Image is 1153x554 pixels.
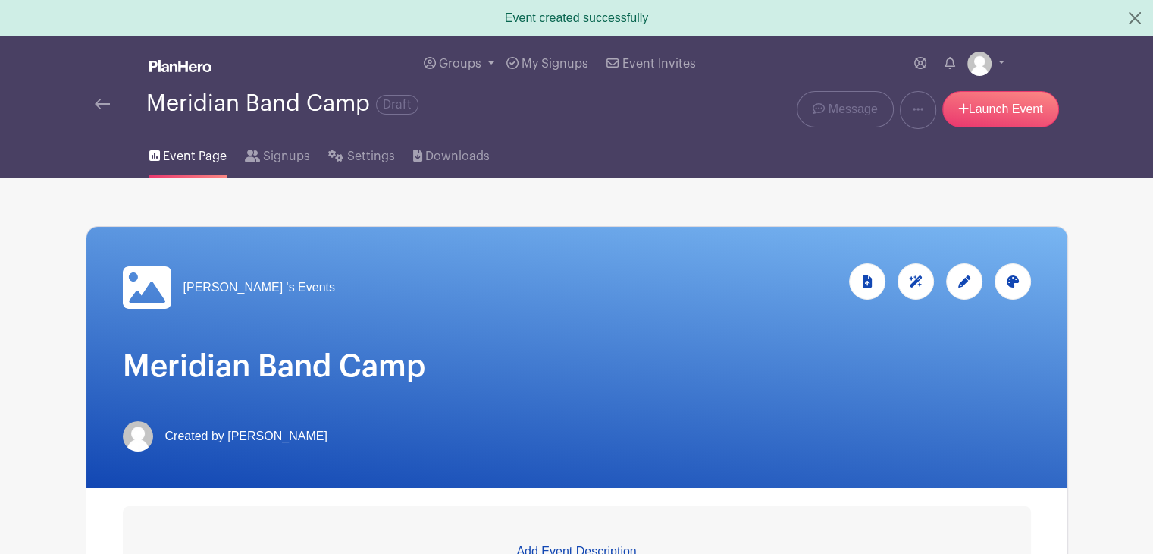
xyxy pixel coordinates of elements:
[123,348,1031,385] h1: Meridian Band Camp
[500,36,594,91] a: My Signups
[123,421,153,452] img: default-ce2991bfa6775e67f084385cd625a349d9dcbb7a52a09fb2fda1e96e2d18dcdb.png
[149,60,211,72] img: logo_white-6c42ec7e38ccf1d336a20a19083b03d10ae64f83f12c07503d8b9e83406b4c7d.svg
[245,129,310,178] a: Signups
[797,91,893,127] a: Message
[263,147,310,165] span: Signups
[522,58,588,70] span: My Signups
[146,91,418,116] div: Meridian Band Camp
[149,129,227,178] a: Event Page
[328,129,394,178] a: Settings
[95,99,110,109] img: back-arrow-29a5d9b10d5bd6ae65dc969a981735edf675c4d7a1fe02e03b50dbd4ba3cdb55.svg
[376,95,418,115] span: Draft
[622,58,696,70] span: Event Invites
[123,263,335,312] a: [PERSON_NAME] 's Events
[600,36,701,91] a: Event Invites
[439,58,481,70] span: Groups
[967,52,992,76] img: default-ce2991bfa6775e67f084385cd625a349d9dcbb7a52a09fb2fda1e96e2d18dcdb.png
[829,100,878,118] span: Message
[425,147,490,165] span: Downloads
[165,427,327,445] span: Created by [PERSON_NAME]
[163,147,227,165] span: Event Page
[418,36,500,91] a: Groups
[183,279,335,297] span: [PERSON_NAME] 's Events
[347,147,395,165] span: Settings
[942,91,1059,127] a: Launch Event
[413,129,490,178] a: Downloads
